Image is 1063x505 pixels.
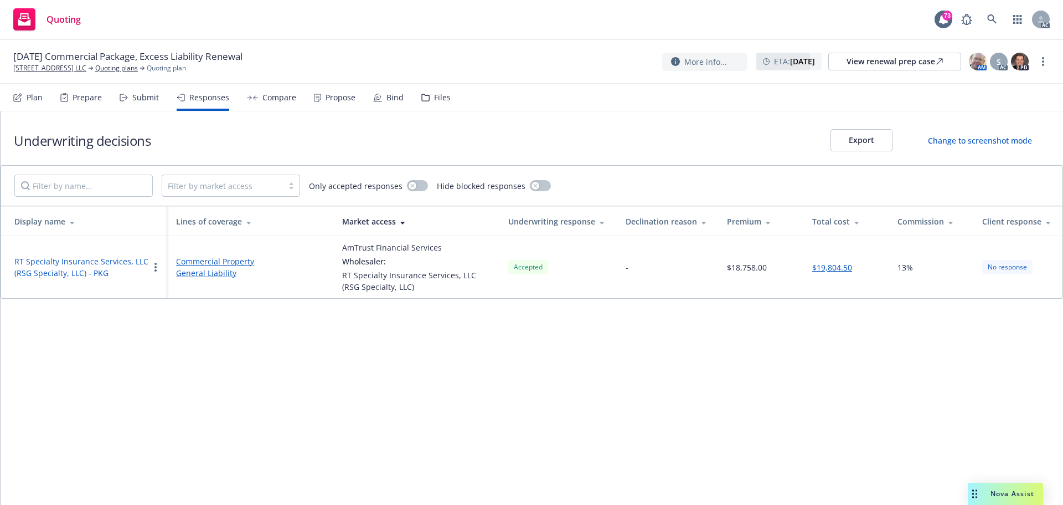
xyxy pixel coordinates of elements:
[968,483,982,505] div: Drag to move
[434,93,451,102] div: Files
[812,262,852,273] button: $19,804.50
[386,93,404,102] div: Bind
[981,8,1003,30] a: Search
[790,56,815,67] strong: [DATE]
[27,93,43,102] div: Plan
[342,242,491,253] div: AmTrust Financial Services
[997,56,1001,68] span: S
[9,4,85,35] a: Quoting
[14,175,153,197] input: Filter by name...
[189,93,229,102] div: Responses
[309,180,403,192] span: Only accepted responses
[662,53,747,71] button: More info...
[176,267,324,279] a: General Liability
[437,180,525,192] span: Hide blocked responses
[13,63,86,73] a: [STREET_ADDRESS] LLC
[1007,8,1029,30] a: Switch app
[727,216,794,227] div: Premium
[727,262,767,273] div: $18,758.00
[14,256,149,279] button: RT Specialty Insurance Services, LLC (RSG Specialty, LLC) - PKG
[828,53,961,70] a: View renewal prep case
[830,129,892,151] button: Export
[847,53,943,70] div: View renewal prep case
[956,8,978,30] a: Report a Bug
[176,256,324,267] a: Commercial Property
[626,262,628,273] div: -
[928,135,1032,146] div: Change to screenshot mode
[942,11,952,21] div: 73
[47,15,81,24] span: Quoting
[132,93,159,102] div: Submit
[176,216,324,227] div: Lines of coverage
[968,483,1043,505] button: Nova Assist
[262,93,296,102] div: Compare
[342,256,491,267] div: Wholesaler:
[684,56,727,68] span: More info...
[14,131,151,150] h1: Underwriting decisions
[1011,53,1029,70] img: photo
[147,63,186,73] span: Quoting plan
[342,269,491,293] div: RT Specialty Insurance Services, LLC (RSG Specialty, LLC)
[13,50,242,63] span: [DATE] Commercial Package, Excess Liability Renewal
[969,53,987,70] img: photo
[982,260,1033,274] div: No response
[897,262,913,273] span: 13%
[897,216,965,227] div: Commission
[95,63,138,73] a: Quoting plans
[812,216,880,227] div: Total cost
[1036,55,1050,68] a: more
[626,216,709,227] div: Declination reason
[342,216,491,227] div: Market access
[910,129,1050,151] button: Change to screenshot mode
[508,216,608,227] div: Underwriting response
[508,260,548,274] div: Accepted
[990,489,1034,498] span: Nova Assist
[774,55,815,67] span: ETA :
[326,93,355,102] div: Propose
[14,216,158,227] div: Display name
[982,216,1054,227] div: Client response
[73,93,102,102] div: Prepare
